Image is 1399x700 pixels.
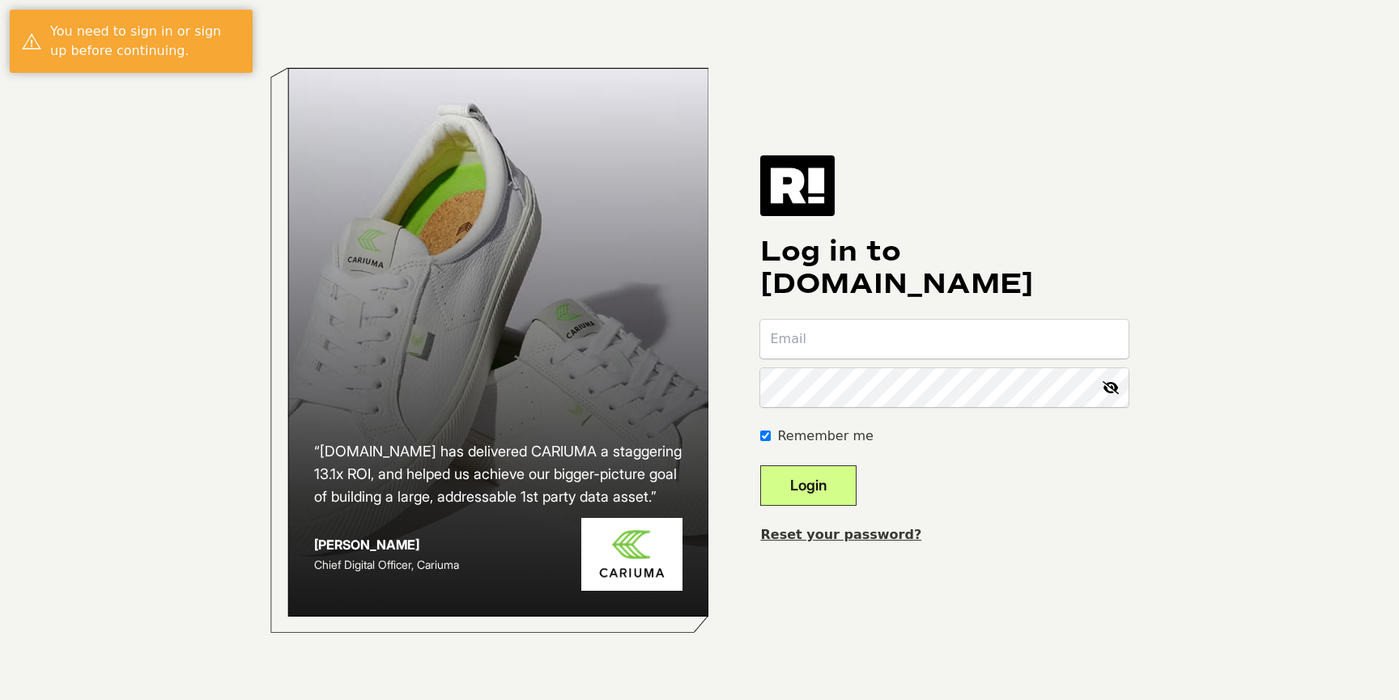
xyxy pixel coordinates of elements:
strong: [PERSON_NAME] [314,537,419,553]
button: Login [760,465,857,506]
img: Cariuma [581,518,682,592]
h1: Log in to [DOMAIN_NAME] [760,235,1129,300]
img: Retention.com [760,155,835,215]
span: Chief Digital Officer, Cariuma [314,558,459,571]
h2: “[DOMAIN_NAME] has delivered CARIUMA a staggering 13.1x ROI, and helped us achieve our bigger-pic... [314,440,683,508]
input: Email [760,320,1129,358]
a: Reset your password? [760,527,921,542]
div: You need to sign in or sign up before continuing. [50,22,240,61]
label: Remember me [777,426,873,446]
